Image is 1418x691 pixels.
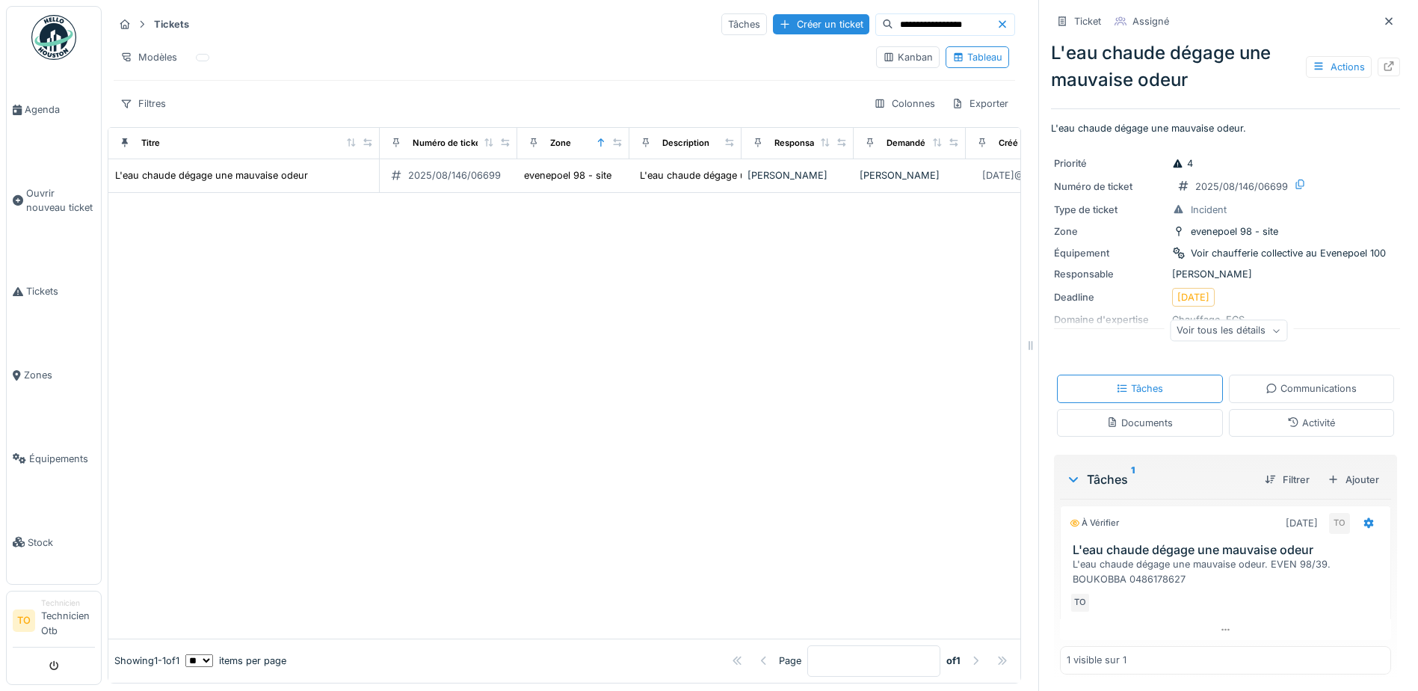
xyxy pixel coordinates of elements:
div: Voir tous les détails [1170,320,1287,342]
div: L'eau chaude dégage une mauvaise odeur [1051,40,1400,93]
div: Modèles [114,46,184,68]
div: Tâches [721,13,767,35]
div: Showing 1 - 1 of 1 [114,654,179,668]
img: Badge_color-CXgf-gQk.svg [31,15,76,60]
div: Créé le [999,137,1028,150]
span: Zones [24,368,95,382]
span: Agenda [25,102,95,117]
div: Deadline [1054,290,1166,304]
div: Responsable [1054,267,1166,281]
div: Exporter [945,93,1015,114]
span: Tickets [26,284,95,298]
div: 2025/08/146/06699 [1195,179,1288,194]
strong: Tickets [148,17,195,31]
div: Numéro de ticket [413,137,484,150]
div: Tâches [1116,381,1163,396]
div: Demandé par [887,137,940,150]
div: TO [1329,513,1350,534]
li: TO [13,609,35,632]
div: Voir chaufferie collective au Evenepoel 100 [1191,246,1386,260]
div: Tâches [1066,470,1253,488]
span: Ouvrir nouveau ticket [26,186,95,215]
a: Stock [7,500,101,584]
span: Stock [28,535,95,550]
h3: L'eau chaude dégage une mauvaise odeur [1073,543,1384,557]
div: L'eau chaude dégage une mauvaise odeur [115,168,308,182]
div: evenepoel 98 - site [1191,224,1278,239]
a: Zones [7,334,101,417]
div: Zone [1054,224,1166,239]
div: Actions [1306,56,1372,78]
div: Type de ticket [1054,203,1166,217]
div: Documents [1106,416,1173,430]
div: Zone [550,137,571,150]
div: [PERSON_NAME] [1054,267,1397,281]
div: Ticket [1074,14,1101,28]
div: Tableau [952,50,1002,64]
div: Créer un ticket [773,14,869,34]
strong: of 1 [946,654,961,668]
div: evenepoel 98 - site [524,168,611,182]
div: 2025/08/146/06699 [408,168,501,182]
a: Équipements [7,417,101,500]
a: Tickets [7,250,101,334]
div: [PERSON_NAME] [747,168,848,182]
div: À vérifier [1070,517,1119,529]
li: Technicien Otb [41,598,95,644]
div: [DATE] [1177,290,1209,304]
div: L'eau chaude dégage une mauvaise odeur. EVEN 98/39. BOUKOBBA 0486178627 [1073,557,1384,586]
div: Technicien [41,598,95,609]
div: items per page [185,654,286,668]
div: TO [1070,592,1091,613]
div: Filtres [114,93,173,114]
div: Incident [1191,203,1227,217]
div: Filtrer [1259,470,1316,490]
div: Assigné [1132,14,1169,28]
a: Ouvrir nouveau ticket [7,152,101,250]
div: Kanban [883,50,933,64]
div: Équipement [1054,246,1166,260]
div: Description [662,137,709,150]
div: [DATE] [1286,516,1318,530]
div: L'eau chaude dégage une mauvaise odeur. [640,168,835,182]
div: Responsable [774,137,827,150]
div: 4 [1172,156,1193,171]
div: Titre [141,137,160,150]
div: 1 visible sur 1 [1067,653,1126,667]
div: Numéro de ticket [1054,179,1166,194]
a: TO TechnicienTechnicien Otb [13,598,95,648]
div: [DATE] @ 10:27:49 [982,168,1062,182]
p: L'eau chaude dégage une mauvaise odeur. [1051,121,1400,135]
div: Ajouter [1322,470,1385,490]
sup: 1 [1131,470,1135,488]
div: [PERSON_NAME] [860,168,960,182]
div: Page [779,654,801,668]
div: Activité [1287,416,1335,430]
span: Équipements [29,452,95,466]
div: Priorité [1054,156,1166,171]
a: Agenda [7,68,101,152]
div: Colonnes [867,93,942,114]
div: Communications [1266,381,1357,396]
